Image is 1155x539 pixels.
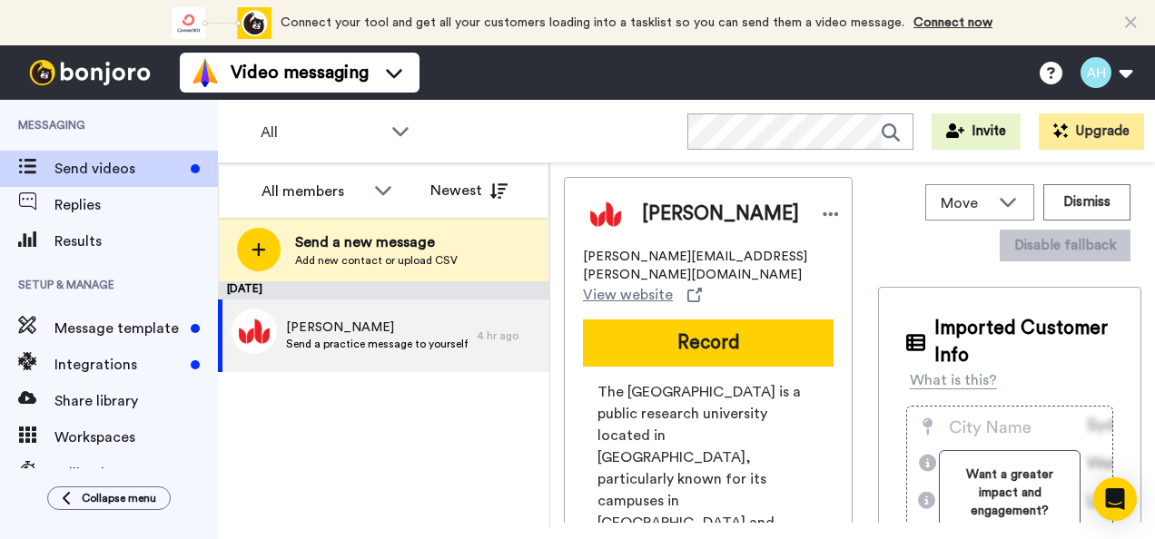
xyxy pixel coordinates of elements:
div: animation [172,7,271,39]
span: Collapse menu [82,491,156,505]
button: Disable fallback [1000,230,1130,261]
button: Record [583,319,834,367]
span: Video messaging [231,60,369,85]
span: [PERSON_NAME] [286,318,468,337]
button: Collapse menu [47,486,171,510]
span: Results [54,230,218,252]
span: Send videos [54,158,183,180]
span: [PERSON_NAME] [642,201,799,228]
span: Move [941,192,990,214]
span: Fallbacks [54,463,218,485]
span: Workspaces [54,426,218,448]
span: Imported Customer Info [934,315,1113,369]
span: Replies [54,194,218,216]
span: All [261,122,382,143]
span: Integrations [54,354,183,376]
img: bj-logo-header-white.svg [22,60,158,85]
a: View website [583,284,702,306]
button: Dismiss [1043,184,1130,220]
span: View website [583,284,673,306]
button: Invite [932,113,1021,150]
a: Connect now [913,16,992,29]
div: Open Intercom Messenger [1093,477,1137,521]
span: Message template [54,318,183,339]
span: Add new contact or upload CSV [295,253,458,268]
span: Connect your tool and get all your customers loading into a tasklist so you can send them a video... [281,16,904,29]
div: [DATE] [218,281,549,299]
button: Newest [417,172,521,209]
div: What is this? [910,369,997,391]
button: Upgrade [1039,113,1144,150]
img: d72a8eb7-0bc7-45cc-aa2c-2be29c9304d6.png [232,309,277,354]
img: Image of Amy hobbs [583,191,628,237]
span: [PERSON_NAME][EMAIL_ADDRESS][PERSON_NAME][DOMAIN_NAME] [583,248,834,284]
span: Send a practice message to yourself [286,337,468,351]
span: Send a new message [295,231,458,253]
span: Share library [54,390,218,412]
img: vm-color.svg [191,58,220,87]
div: All members [262,181,365,202]
span: Want a greater impact and engagement? [954,465,1064,520]
div: 4 hr ago [477,328,540,343]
